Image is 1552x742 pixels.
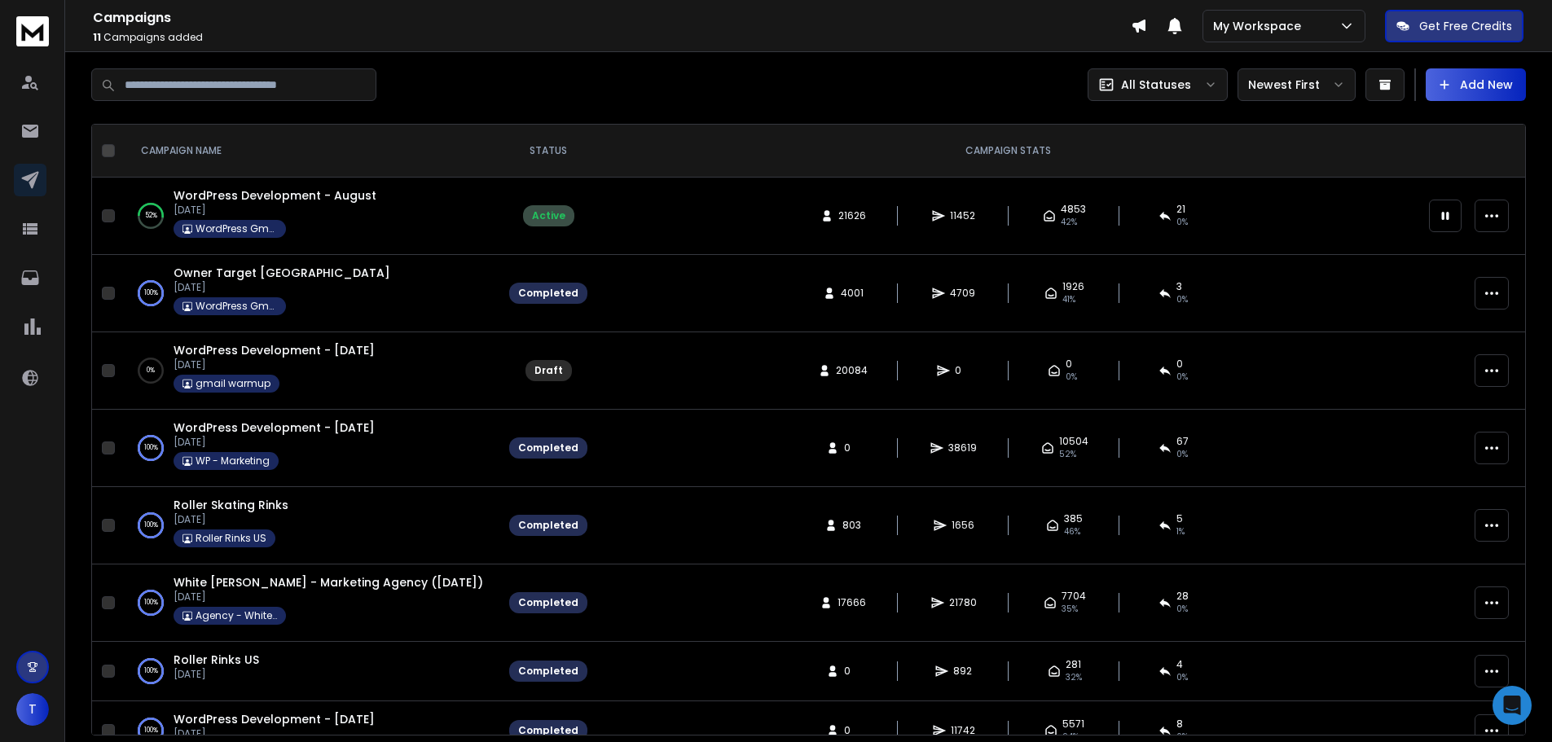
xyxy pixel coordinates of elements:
[174,668,259,681] p: [DATE]
[950,209,975,222] span: 11452
[838,596,866,609] span: 17666
[597,125,1419,178] th: CAMPAIGN STATS
[949,596,977,609] span: 21780
[121,332,499,410] td: 0%WordPress Development - [DATE][DATE]gmail warmup
[196,300,277,313] p: WordPress Gmail
[16,693,49,726] button: T
[518,724,578,737] div: Completed
[174,281,390,294] p: [DATE]
[1061,216,1077,229] span: 42 %
[144,440,158,456] p: 100 %
[1062,590,1086,603] span: 7704
[174,187,376,204] a: WordPress Development - August
[1176,216,1188,229] span: 0 %
[948,441,977,454] span: 38619
[147,362,155,379] p: 0 %
[144,663,158,679] p: 100 %
[841,287,864,300] span: 4001
[174,591,483,604] p: [DATE]
[1066,671,1082,684] span: 32 %
[174,652,259,668] a: Roller Rinks US
[144,285,158,301] p: 100 %
[1062,280,1084,293] span: 1926
[1426,68,1526,101] button: Add New
[838,209,866,222] span: 21626
[844,724,860,737] span: 0
[518,519,578,532] div: Completed
[121,487,499,564] td: 100%Roller Skating Rinks[DATE]Roller Rinks US
[1493,686,1532,725] div: Open Intercom Messenger
[1176,590,1189,603] span: 28
[534,364,563,377] div: Draft
[145,208,157,224] p: 52 %
[144,517,158,533] p: 100 %
[174,727,375,740] p: [DATE]
[174,711,375,727] a: WordPress Development - [DATE]
[174,419,375,436] a: WordPress Development - [DATE]
[1176,203,1185,216] span: 21
[144,595,158,611] p: 100 %
[1176,358,1183,371] span: 0
[1213,18,1308,34] p: My Workspace
[1176,371,1188,384] span: 0%
[950,287,975,300] span: 4709
[1176,671,1188,684] span: 0 %
[951,724,975,737] span: 11742
[1176,512,1183,525] span: 5
[1062,603,1078,616] span: 35 %
[844,441,860,454] span: 0
[16,16,49,46] img: logo
[1066,371,1077,384] span: 0%
[952,519,974,532] span: 1656
[93,30,101,44] span: 11
[1176,448,1188,461] span: 0 %
[955,364,971,377] span: 0
[121,178,499,255] td: 52%WordPress Development - August[DATE]WordPress Gmail
[1059,435,1088,448] span: 10504
[1066,358,1072,371] span: 0
[518,596,578,609] div: Completed
[836,364,868,377] span: 20084
[953,665,972,678] span: 892
[174,513,288,526] p: [DATE]
[499,125,597,178] th: STATUS
[1064,512,1083,525] span: 385
[1419,18,1512,34] p: Get Free Credits
[174,265,390,281] span: Owner Target [GEOGRAPHIC_DATA]
[1066,658,1081,671] span: 281
[1176,718,1183,731] span: 8
[1176,293,1188,306] span: 0 %
[1064,525,1080,538] span: 46 %
[196,222,277,235] p: WordPress Gmail
[196,377,270,390] p: gmail warmup
[1176,525,1185,538] span: 1 %
[174,342,375,358] a: WordPress Development - [DATE]
[532,209,565,222] div: Active
[1062,718,1084,731] span: 5571
[518,287,578,300] div: Completed
[196,609,277,622] p: Agency - White [PERSON_NAME]
[174,497,288,513] a: Roller Skating Rinks
[121,642,499,701] td: 100%Roller Rinks US[DATE]
[174,574,483,591] a: White [PERSON_NAME] - Marketing Agency ([DATE])
[842,519,861,532] span: 803
[1385,10,1523,42] button: Get Free Credits
[1176,658,1183,671] span: 4
[1176,603,1188,616] span: 0 %
[174,358,375,371] p: [DATE]
[196,454,270,468] p: WP - Marketing
[1121,77,1191,93] p: All Statuses
[1059,448,1076,461] span: 52 %
[1061,203,1086,216] span: 4853
[1176,435,1189,448] span: 67
[174,204,376,217] p: [DATE]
